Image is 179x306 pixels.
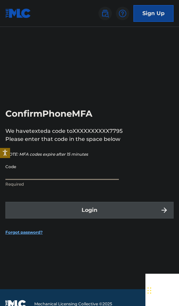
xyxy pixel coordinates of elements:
img: search [101,9,109,17]
a: Forgot password? [5,229,43,235]
a: Public Search [98,7,112,20]
img: help [119,9,127,17]
div: Arrastar [147,280,151,301]
p: We have texted a code to XXXXXXXXXX7795 [5,127,123,135]
a: Sign Up [133,5,174,22]
iframe: Chat Widget [145,274,179,306]
img: MLC Logo [5,8,31,18]
div: Help [116,7,129,20]
p: Please enter that code in the space below [5,135,123,143]
div: Widget de chat [145,274,179,306]
p: Required [5,181,119,187]
p: NOTE: MFA codes expire after 15 minutes [5,151,123,157]
h2: Confirm Phone MFA [5,108,123,119]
